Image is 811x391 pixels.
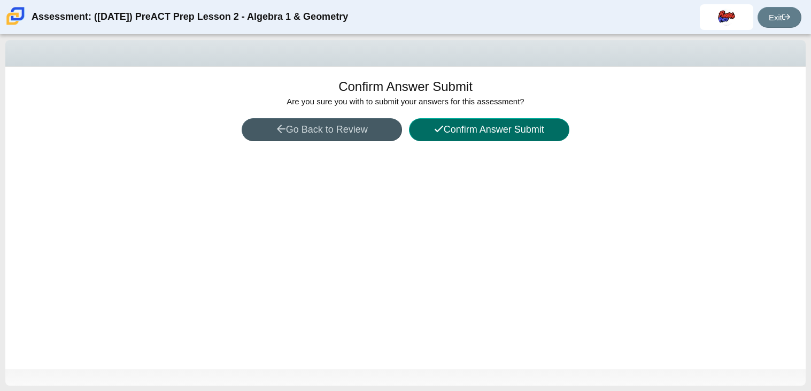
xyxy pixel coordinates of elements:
[758,7,801,28] a: Exit
[32,4,348,30] div: Assessment: ([DATE]) PreACT Prep Lesson 2 - Algebra 1 & Geometry
[242,118,402,141] button: Go Back to Review
[338,78,473,96] h1: Confirm Answer Submit
[4,5,27,27] img: Carmen School of Science & Technology
[718,9,735,26] img: mileykis.ortizrive.75vKfe
[4,20,27,29] a: Carmen School of Science & Technology
[287,97,524,106] span: Are you sure you with to submit your answers for this assessment?
[409,118,569,141] button: Confirm Answer Submit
